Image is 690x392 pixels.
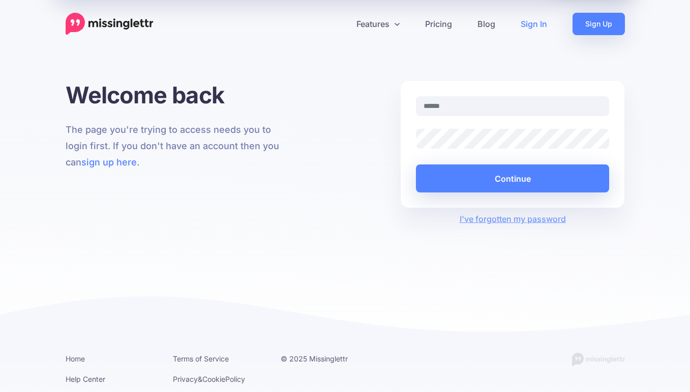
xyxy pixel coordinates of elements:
[344,13,412,35] a: Features
[66,122,290,171] p: The page you're trying to access needs you to login first. If you don't have an account then you ...
[460,214,566,224] a: I've forgotten my password
[281,352,373,365] li: © 2025 Missinglettr
[465,13,508,35] a: Blog
[416,164,610,192] button: Continue
[173,373,265,385] li: & Policy
[66,375,105,383] a: Help Center
[81,157,137,167] a: sign up here
[173,354,229,363] a: Terms of Service
[173,375,198,383] a: Privacy
[66,354,85,363] a: Home
[508,13,560,35] a: Sign In
[66,81,290,109] h1: Welcome back
[412,13,465,35] a: Pricing
[573,13,625,35] a: Sign Up
[202,375,225,383] a: Cookie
